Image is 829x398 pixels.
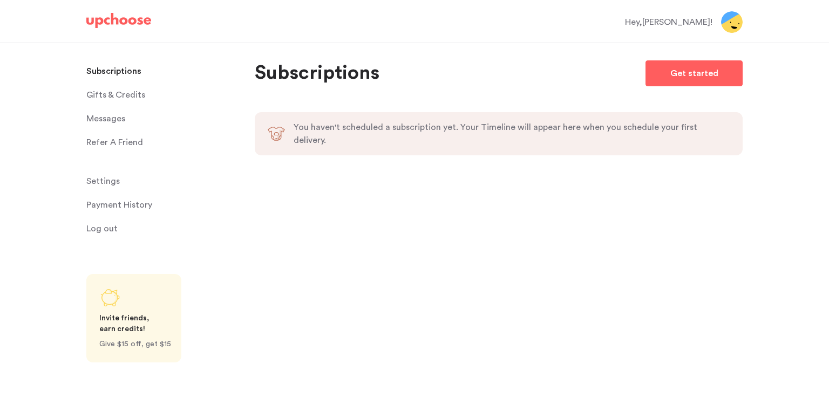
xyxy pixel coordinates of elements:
[86,194,242,216] a: Payment History
[670,67,718,80] p: Get started
[86,218,242,239] a: Log out
[86,13,151,28] img: UpChoose
[255,60,379,86] p: Subscriptions
[86,13,151,33] a: UpChoose
[86,218,118,239] span: Log out
[86,274,181,362] a: Share UpChoose
[86,108,125,129] span: Messages
[86,108,242,129] a: Messages
[86,132,242,153] a: Refer A Friend
[268,125,285,142] img: Unibody
[294,121,730,147] p: You haven't scheduled a subscription yet. Your Timeline will appear here when you schedule your f...
[86,84,145,106] span: Gifts & Credits
[86,60,242,82] a: Subscriptions
[86,84,242,106] a: Gifts & Credits
[86,170,120,192] span: Settings
[625,16,712,29] div: Hey, [PERSON_NAME] !
[645,60,743,86] a: Get started
[86,170,242,192] a: Settings
[86,60,141,82] p: Subscriptions
[86,194,152,216] p: Payment History
[86,132,143,153] p: Refer A Friend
